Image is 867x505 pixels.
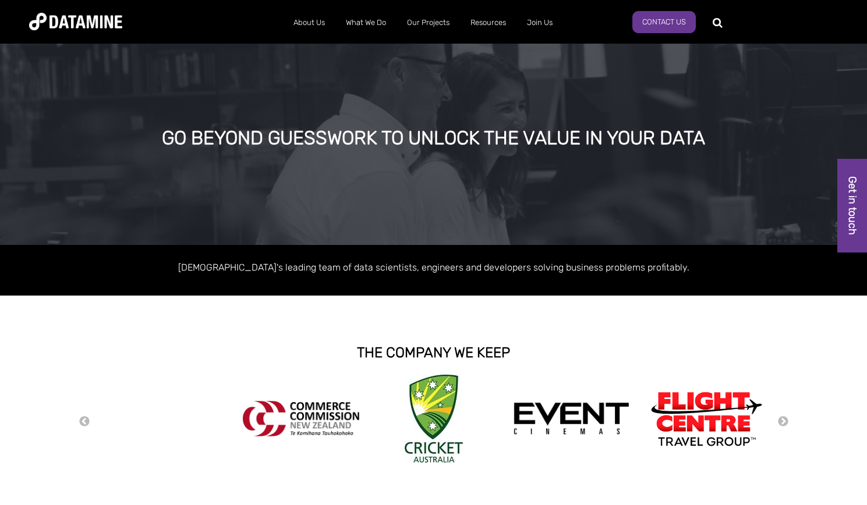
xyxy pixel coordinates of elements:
[357,344,510,361] strong: THE COMPANY WE KEEP
[397,8,460,38] a: Our Projects
[513,402,629,436] img: event cinemas
[29,13,122,30] img: Datamine
[102,128,766,149] div: GO BEYOND GUESSWORK TO UNLOCK THE VALUE IN YOUR DATA
[777,415,789,428] button: Next
[243,401,359,436] img: commercecommission
[335,8,397,38] a: What We Do
[79,415,90,428] button: Previous
[516,8,563,38] a: Join Us
[837,159,867,252] a: Get in touch
[648,389,765,449] img: Flight Centre
[283,8,335,38] a: About Us
[405,375,463,463] img: Cricket Australia
[102,259,766,275] p: [DEMOGRAPHIC_DATA]'s leading team of data scientists, engineers and developers solving business p...
[632,11,696,33] a: Contact Us
[460,8,516,38] a: Resources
